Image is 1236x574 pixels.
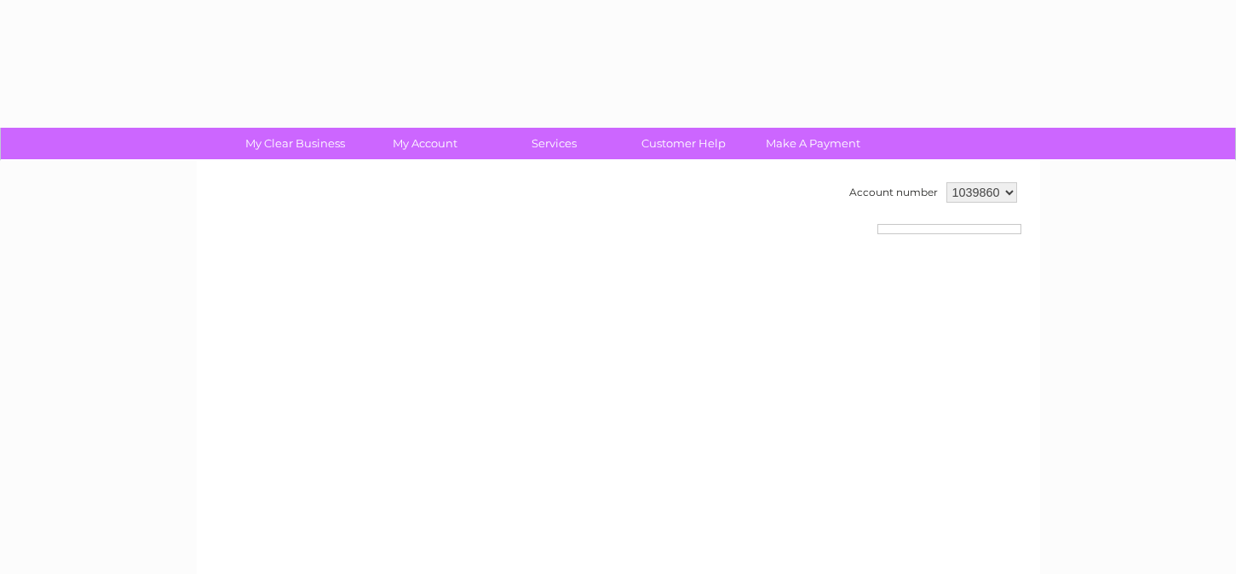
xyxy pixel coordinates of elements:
a: My Account [354,128,495,159]
td: Account number [845,178,942,207]
a: Make A Payment [743,128,883,159]
a: Services [484,128,624,159]
a: Customer Help [613,128,754,159]
a: My Clear Business [225,128,365,159]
